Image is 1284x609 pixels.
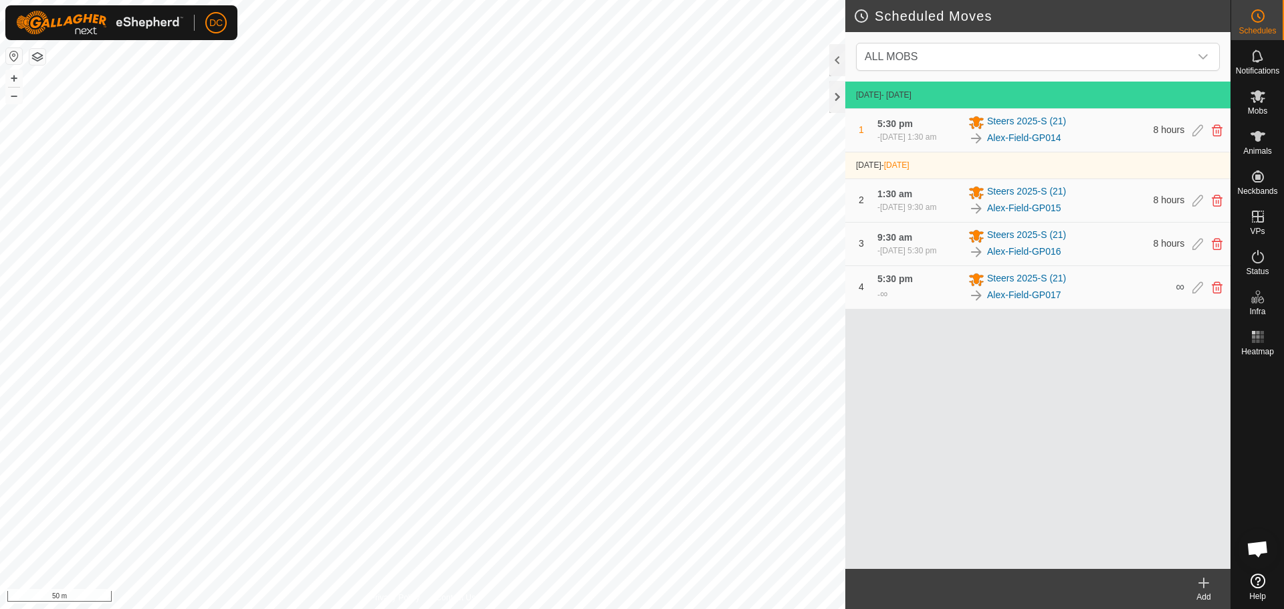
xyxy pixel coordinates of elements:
[987,201,1061,215] a: Alex-Field-GP015
[859,43,1190,70] span: ALL MOBS
[968,201,984,217] img: To
[856,90,881,100] span: [DATE]
[1190,43,1216,70] div: dropdown trigger
[1248,107,1267,115] span: Mobs
[987,114,1066,130] span: Steers 2025-S (21)
[880,132,936,142] span: [DATE] 1:30 am
[987,245,1061,259] a: Alex-Field-GP016
[877,201,936,213] div: -
[859,124,864,135] span: 1
[1249,308,1265,316] span: Infra
[1249,592,1266,600] span: Help
[1154,238,1185,249] span: 8 hours
[968,287,984,303] img: To
[880,246,936,255] span: [DATE] 5:30 pm
[880,288,887,299] span: ∞
[859,281,864,292] span: 4
[987,185,1066,201] span: Steers 2025-S (21)
[853,8,1230,24] h2: Scheduled Moves
[1239,27,1276,35] span: Schedules
[987,131,1061,145] a: Alex-Field-GP014
[877,131,936,143] div: -
[987,288,1061,302] a: Alex-Field-GP017
[1238,529,1278,569] div: Open chat
[881,90,912,100] span: - [DATE]
[1246,267,1269,275] span: Status
[1154,195,1185,205] span: 8 hours
[209,16,223,30] span: DC
[856,160,881,170] span: [DATE]
[1250,227,1265,235] span: VPs
[877,232,912,243] span: 9:30 am
[877,245,936,257] div: -
[6,48,22,64] button: Reset Map
[1236,67,1279,75] span: Notifications
[6,70,22,86] button: +
[29,49,45,65] button: Map Layers
[880,203,936,212] span: [DATE] 9:30 am
[877,273,913,284] span: 5:30 pm
[1177,591,1230,603] div: Add
[865,51,918,62] span: ALL MOBS
[16,11,183,35] img: Gallagher Logo
[881,160,909,170] span: -
[6,88,22,104] button: –
[1176,280,1184,293] span: ∞
[1237,187,1277,195] span: Neckbands
[859,238,864,249] span: 3
[877,189,912,199] span: 1:30 am
[859,195,864,205] span: 2
[987,228,1066,244] span: Steers 2025-S (21)
[1154,124,1185,135] span: 8 hours
[877,286,887,302] div: -
[987,271,1066,287] span: Steers 2025-S (21)
[968,130,984,146] img: To
[1241,348,1274,356] span: Heatmap
[968,244,984,260] img: To
[436,592,475,604] a: Contact Us
[1231,568,1284,606] a: Help
[877,118,913,129] span: 5:30 pm
[1243,147,1272,155] span: Animals
[370,592,420,604] a: Privacy Policy
[884,160,909,170] span: [DATE]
